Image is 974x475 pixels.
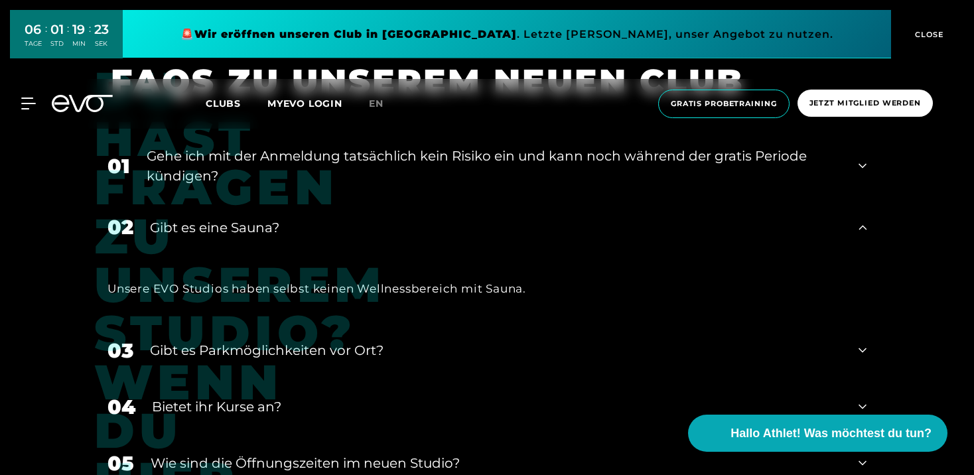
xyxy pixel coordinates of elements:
a: Jetzt Mitglied werden [794,90,937,118]
div: 02 [107,212,133,242]
div: Gibt es eine Sauna? [150,218,842,237]
a: Gratis Probetraining [654,90,794,118]
span: Gratis Probetraining [671,98,777,109]
a: Clubs [206,97,267,109]
div: 23 [94,20,109,39]
div: 01 [107,151,130,181]
span: Hallo Athlet! Was möchtest du tun? [730,425,932,442]
button: CLOSE [891,10,964,58]
div: 04 [107,392,135,422]
div: ​Wie sind die Öffnungszeiten im neuen Studio? [151,453,842,473]
div: TAGE [25,39,42,48]
span: CLOSE [912,29,944,40]
div: Gehe ich mit der Anmeldung tatsächlich kein Risiko ein und kann noch während der gratis Periode k... [147,146,842,186]
div: SEK [94,39,109,48]
button: Hallo Athlet! Was möchtest du tun? [688,415,947,452]
div: STD [50,39,64,48]
span: Clubs [206,98,241,109]
span: en [369,98,383,109]
div: Gibt es Parkmöglichkeiten vor Ort? [150,340,842,360]
div: MIN [72,39,86,48]
div: 01 [50,20,64,39]
div: 19 [72,20,86,39]
span: Jetzt Mitglied werden [809,98,921,109]
div: Unsere EVO Studios haben selbst keinen Wellnessbereich mit Sauna. [107,278,867,299]
a: MYEVO LOGIN [267,98,342,109]
div: Bietet ihr Kurse an? [152,397,842,417]
div: : [67,21,69,56]
div: : [45,21,47,56]
a: en [369,96,399,111]
div: 03 [107,336,133,366]
div: 06 [25,20,42,39]
div: : [89,21,91,56]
